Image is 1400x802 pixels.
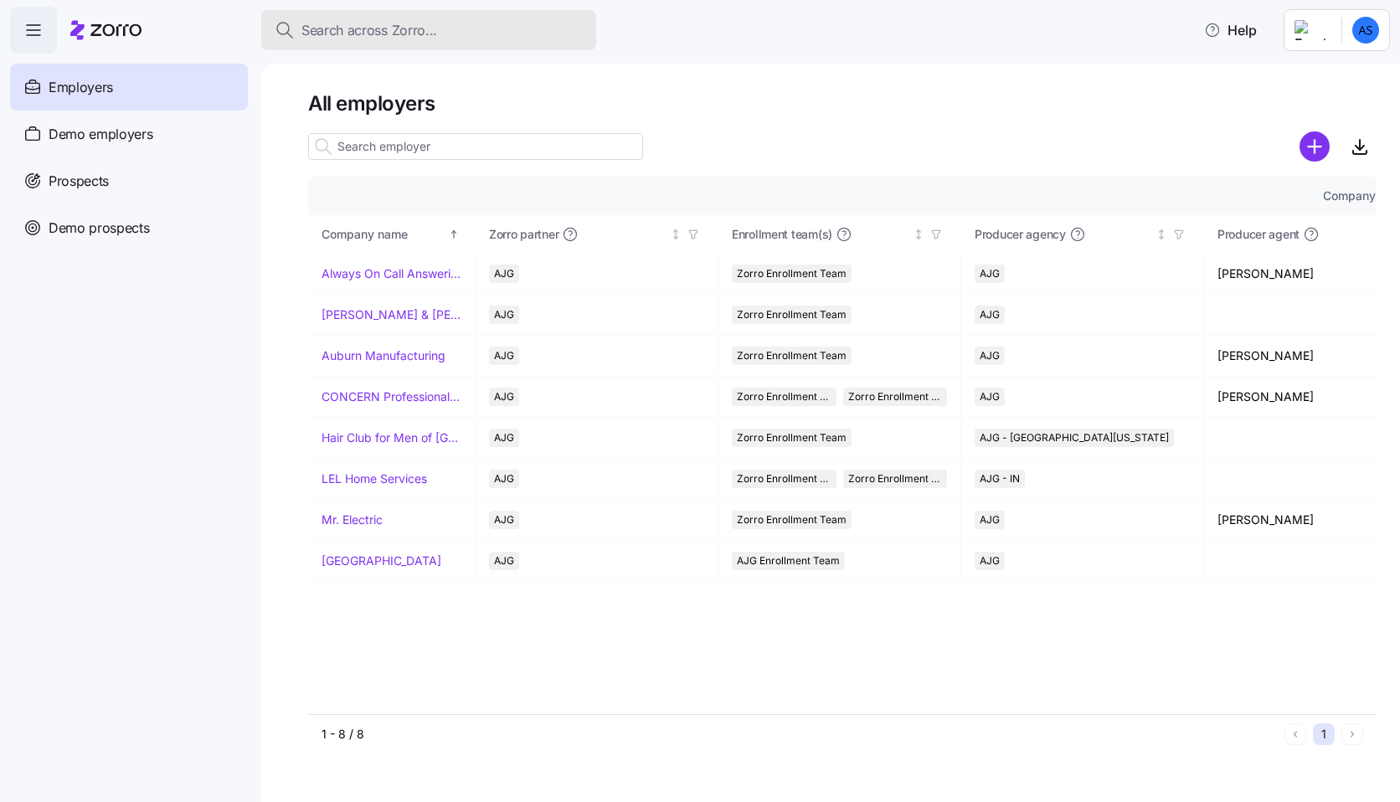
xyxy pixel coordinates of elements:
span: Zorro Enrollment Team [737,511,847,529]
a: Hair Club for Men of [GEOGRAPHIC_DATA] [322,429,461,446]
span: Zorro partner [489,226,558,243]
span: Employers [49,77,113,98]
button: Previous page [1284,723,1306,745]
a: Always On Call Answering Service [322,265,461,282]
button: 1 [1313,723,1335,745]
span: AJG [494,388,514,406]
th: Company nameSorted ascending [308,215,476,254]
a: [PERSON_NAME] & [PERSON_NAME]'s [322,306,461,323]
span: Zorro Enrollment Team [737,388,831,406]
h1: All employers [308,90,1377,116]
div: Not sorted [670,229,682,240]
span: AJG [980,552,1000,570]
button: Search across Zorro... [261,10,596,50]
span: AJG [980,388,1000,406]
span: Producer agency [975,226,1066,243]
span: Zorro Enrollment Team [737,265,847,283]
span: AJG [494,470,514,488]
button: Help [1191,13,1270,47]
span: Zorro Enrollment Experts [848,470,943,488]
span: Zorro Enrollment Team [737,347,847,365]
span: AJG [494,511,514,529]
span: Zorro Enrollment Experts [848,388,943,406]
span: AJG - IN [980,470,1020,488]
a: Mr. Electric [322,512,383,528]
a: CONCERN Professional Services [322,388,461,405]
span: Demo employers [49,124,153,145]
th: Zorro partnerNot sorted [476,215,718,254]
a: [GEOGRAPHIC_DATA] [322,553,441,569]
span: AJG Enrollment Team [737,552,840,570]
div: Not sorted [913,229,924,240]
img: dd7d172c6cd1b980d22e5119f49ca009 [1352,17,1379,44]
div: 1 - 8 / 8 [322,726,1278,743]
span: AJG [980,347,1000,365]
div: Company name [322,225,445,244]
a: Demo prospects [10,204,248,251]
span: Prospects [49,171,109,192]
th: Producer agencyNot sorted [961,215,1204,254]
span: AJG [494,552,514,570]
img: Employer logo [1294,20,1328,40]
span: Zorro Enrollment Team [737,306,847,324]
span: Search across Zorro... [301,20,437,41]
a: LEL Home Services [322,470,427,487]
div: Not sorted [1156,229,1167,240]
span: Enrollment team(s) [732,226,832,243]
div: Sorted ascending [448,229,460,240]
span: Help [1204,20,1257,40]
a: Prospects [10,157,248,204]
span: Demo prospects [49,218,150,239]
span: AJG [980,511,1000,529]
span: AJG - [GEOGRAPHIC_DATA][US_STATE] [980,429,1169,447]
span: AJG [980,306,1000,324]
a: Auburn Manufacturing [322,347,445,364]
span: Zorro Enrollment Team [737,429,847,447]
span: AJG [980,265,1000,283]
button: Next page [1341,723,1363,745]
span: AJG [494,306,514,324]
span: AJG [494,347,514,365]
th: Enrollment team(s)Not sorted [718,215,961,254]
a: Demo employers [10,111,248,157]
svg: add icon [1300,131,1330,162]
span: AJG [494,265,514,283]
span: Zorro Enrollment Team [737,470,831,488]
span: Producer agent [1217,226,1300,243]
a: Employers [10,64,248,111]
input: Search employer [308,133,643,160]
span: AJG [494,429,514,447]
